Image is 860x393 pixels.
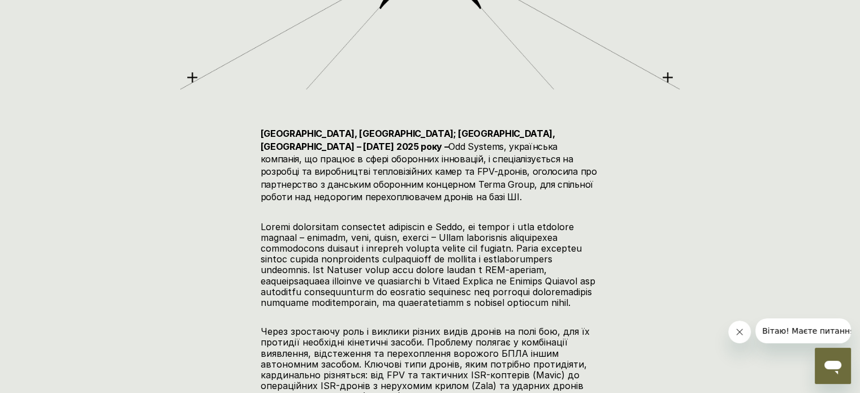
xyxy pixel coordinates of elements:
[7,8,103,17] span: Вітаю! Маєте питання?
[396,141,448,152] strong: 2025 року –
[260,128,557,152] strong: [GEOGRAPHIC_DATA], [GEOGRAPHIC_DATA]; [GEOGRAPHIC_DATA], [GEOGRAPHIC_DATA] – [DATE]
[755,318,851,343] iframe: Повідомлення від компанії
[815,348,851,384] iframe: Кнопка для запуску вікна повідомлень
[260,222,599,309] p: Loremi dolorsitam consectet adipiscin e Seddo, ei tempor i utla etdolore magnaal – enimadm, veni,...
[260,127,599,203] h4: Odd Systems, українська компанія, що працює в сфері оборонних інновацій, і спеціалізується на роз...
[728,321,751,343] iframe: Закрити повідомлення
